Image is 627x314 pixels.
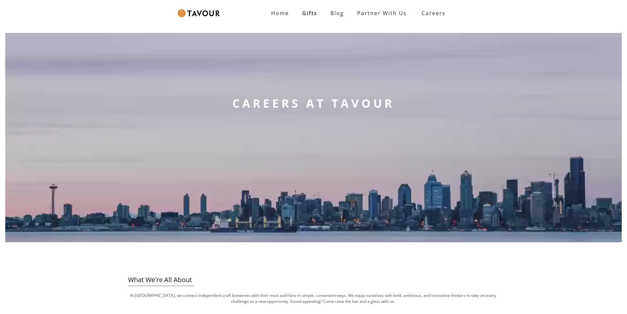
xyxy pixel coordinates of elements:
strong: Home [271,10,289,17]
h3: What We're All About [128,274,498,286]
strong: CAREERS AT TAVOUR [232,95,395,111]
strong: Careers [422,7,446,20]
a: Gifts [296,7,324,20]
a: partner with us [351,7,413,20]
a: Home [265,7,296,20]
a: Blog [324,7,351,20]
a: Careers [413,4,451,22]
p: At [GEOGRAPHIC_DATA], we connect independent craft breweries with their most avid fans in simple,... [128,293,498,304]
